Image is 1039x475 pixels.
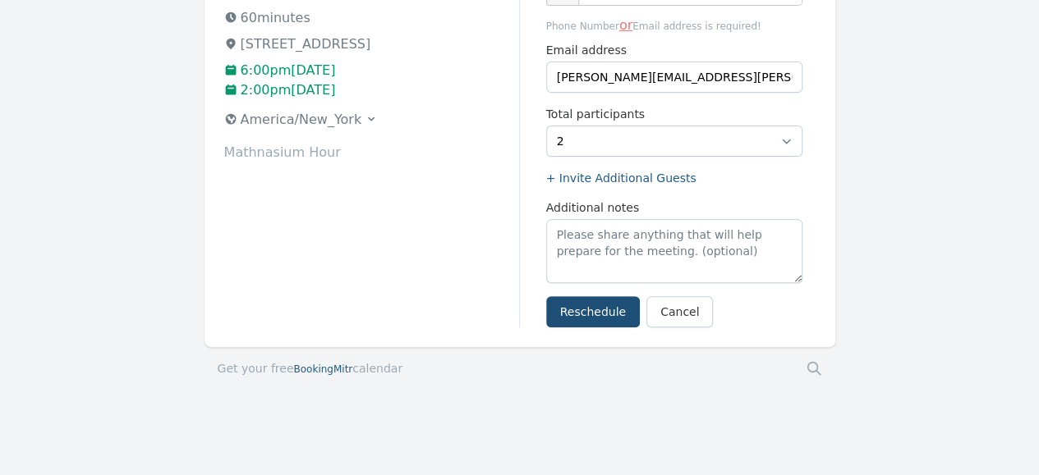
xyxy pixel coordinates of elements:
button: Reschedule [546,296,640,327]
p: 2:00pm[DATE] [224,80,519,100]
label: + Invite Additional Guests [546,170,802,186]
span: [STREET_ADDRESS] [241,36,371,52]
p: Mathnasium Hour [224,143,519,162]
input: you@example.com [546,62,802,93]
span: Phone Number Email address is required! [546,16,802,35]
p: 60 minutes [224,8,519,28]
a: Cancel [646,296,713,327]
label: Total participants [546,106,802,122]
label: Email address [546,42,802,58]
p: 6:00pm[DATE] [224,61,519,80]
label: Additional notes [546,199,802,216]
button: America/New_York [218,107,385,133]
span: BookingMitr [293,363,352,375]
span: or [619,17,632,33]
a: Get your freeBookingMitrcalendar [218,360,403,377]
